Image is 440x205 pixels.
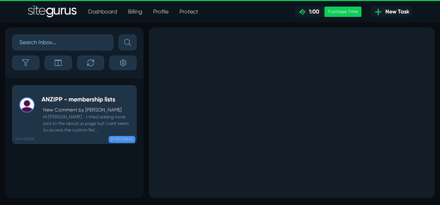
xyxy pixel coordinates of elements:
a: New Task [371,7,412,17]
a: 15:43 [DATE] ANZIPP - membership listsNew Comment by [PERSON_NAME] Hi [PERSON_NAME] - I tried add... [12,85,137,144]
span: New Task [383,8,409,16]
img: Sitegurus Logo [28,5,77,19]
a: Dashboard [83,5,122,19]
a: 1:00 Purchase Time [295,7,361,17]
span: IN PROGRESS [109,136,135,143]
input: Search Inbox... [12,35,113,50]
a: SiteGurus [28,5,77,19]
p: New Comment by [PERSON_NAME] [43,106,133,114]
span: 1:00 [306,8,319,15]
a: Billing [122,5,148,19]
a: Protect [174,5,204,19]
div: Purchase Time [324,7,361,17]
h5: ANZIPP - membership lists [42,96,133,104]
a: Profile [148,5,174,19]
small: Hi [PERSON_NAME] - I tried adding more pics to the about us page but I cant seem to access the cu... [42,114,133,134]
b: 15:43 [DATE] [15,137,34,142]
